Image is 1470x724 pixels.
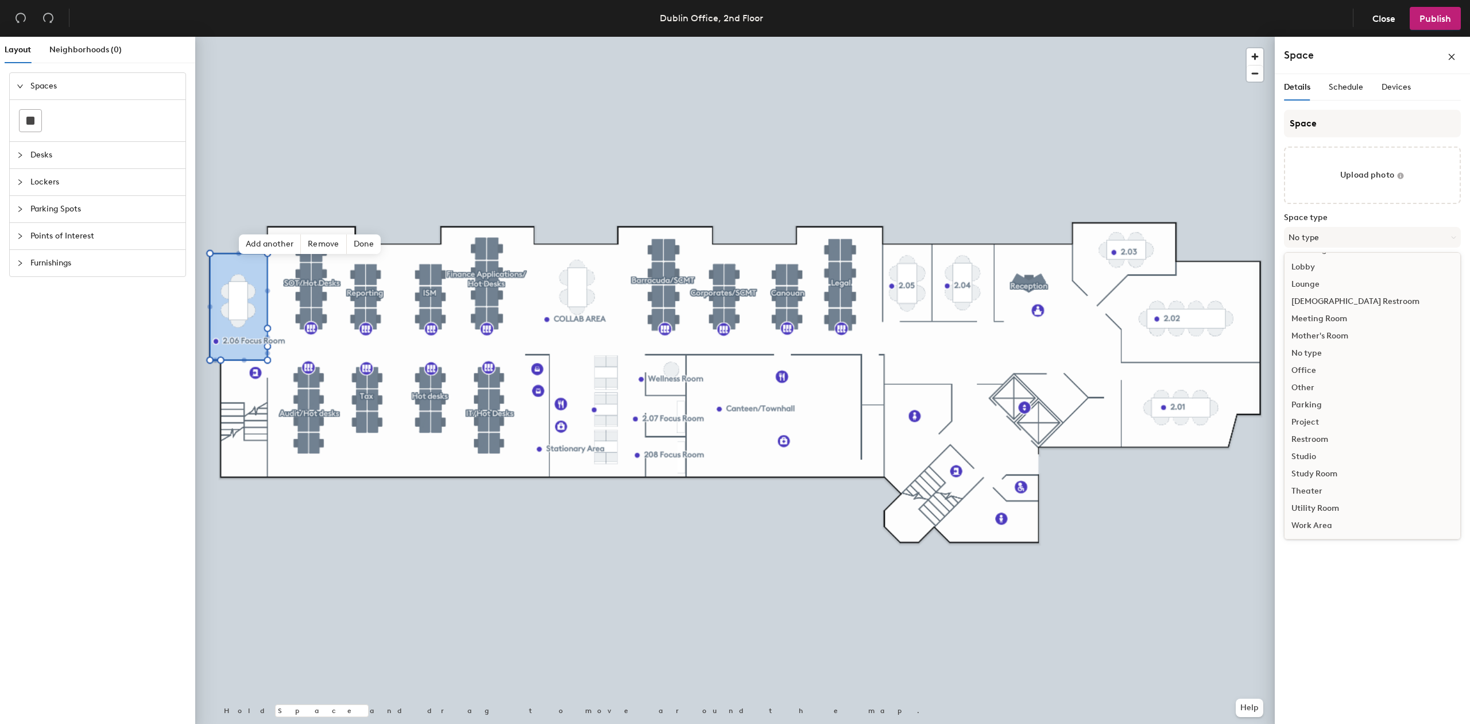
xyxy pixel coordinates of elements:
span: Schedule [1329,82,1363,92]
span: Done [347,234,381,254]
div: Study Room [1285,465,1460,483]
button: Close [1363,7,1405,30]
span: Publish [1419,13,1451,24]
button: No type [1284,227,1461,248]
div: No type [1285,345,1460,362]
div: Restroom [1285,431,1460,448]
button: Help [1236,699,1263,717]
div: Work Area [1285,517,1460,534]
div: Meeting Room [1285,310,1460,328]
div: [DEMOGRAPHIC_DATA] Restroom [1285,293,1460,310]
button: Publish [1410,7,1461,30]
span: Devices [1382,82,1411,92]
div: Parking [1285,396,1460,414]
span: collapsed [17,206,24,213]
div: Mother's Room [1285,328,1460,345]
h4: Space [1284,48,1314,63]
span: collapsed [17,260,24,267]
span: Lockers [30,169,179,195]
span: Remove [301,234,347,254]
span: Parking Spots [30,196,179,222]
span: Desks [30,142,179,168]
label: Space type [1284,213,1461,222]
span: Layout [5,45,31,55]
span: undo [15,12,26,24]
button: Undo (⌘ + Z) [9,7,32,30]
span: Details [1284,82,1310,92]
span: Points of Interest [30,223,179,249]
span: close [1448,53,1456,61]
span: Furnishings [30,250,179,276]
div: Project [1285,414,1460,431]
span: collapsed [17,152,24,159]
span: collapsed [17,233,24,240]
div: Lobby [1285,259,1460,276]
div: Other [1285,379,1460,396]
button: Upload photo [1284,147,1461,204]
span: Add another [239,234,301,254]
span: Spaces [30,73,179,99]
div: Utility Room [1285,500,1460,517]
div: Dublin Office, 2nd Floor [660,11,763,25]
span: Close [1372,13,1395,24]
button: Redo (⌘ + ⇧ + Z) [37,7,60,30]
span: collapsed [17,179,24,186]
div: Lounge [1285,276,1460,293]
div: Theater [1285,483,1460,500]
div: Studio [1285,448,1460,465]
span: expanded [17,83,24,90]
div: Office [1285,362,1460,379]
span: Neighborhoods (0) [49,45,122,55]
